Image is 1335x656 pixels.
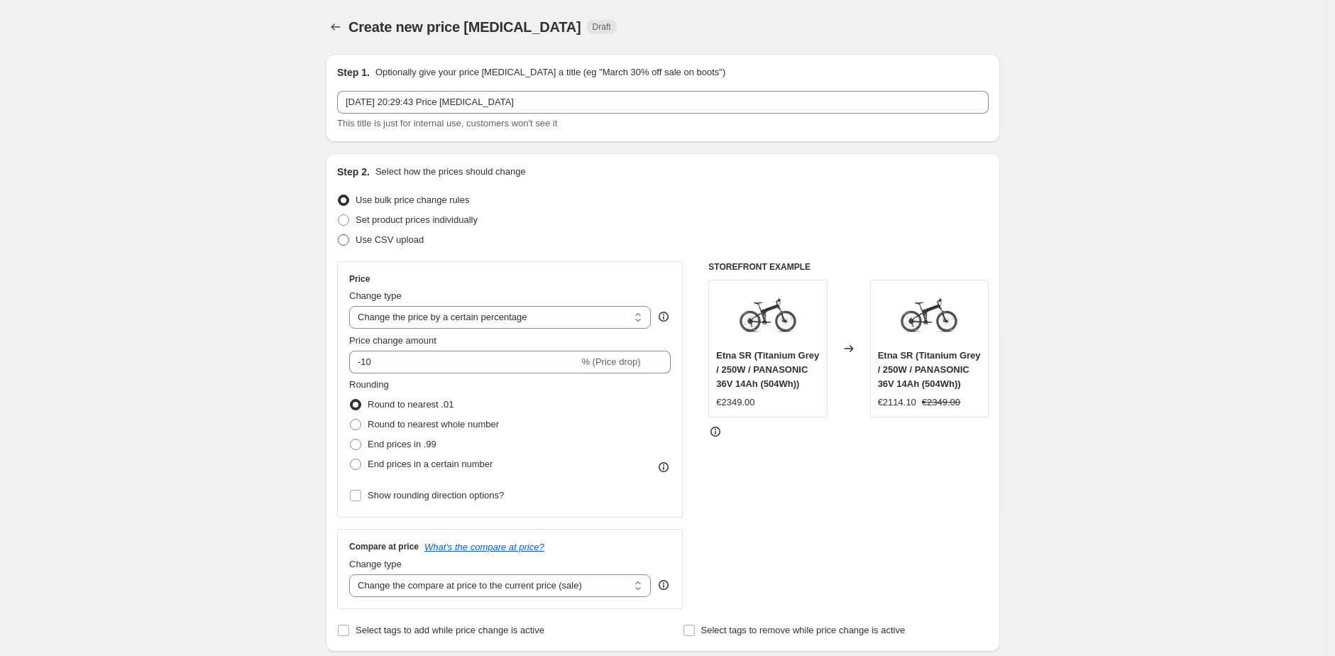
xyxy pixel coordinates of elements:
[368,490,504,501] span: Show rounding direction options?
[901,288,957,344] img: 2025-etna-negra-1_80x.webp
[368,459,493,469] span: End prices in a certain number
[375,165,526,179] p: Select how the prices should change
[356,214,478,225] span: Set product prices individually
[349,335,436,346] span: Price change amount
[349,273,370,285] h3: Price
[349,559,402,569] span: Change type
[337,91,989,114] input: 30% off holiday sale
[348,19,581,35] span: Create new price [MEDICAL_DATA]
[701,625,906,635] span: Select tags to remove while price change is active
[424,542,544,552] button: What's the compare at price?
[337,65,370,80] h2: Step 1.
[337,118,557,129] span: This title is just for internal use, customers won't see it
[356,625,544,635] span: Select tags to add while price change is active
[368,419,499,430] span: Round to nearest whole number
[368,439,436,449] span: End prices in .99
[375,65,725,80] p: Optionally give your price [MEDICAL_DATA] a title (eg "March 30% off sale on boots")
[922,395,960,410] strike: €2349.00
[716,350,819,389] span: Etna SR (Titanium Grey / 250W / PANASONIC 36V 14Ah (504Wh))
[708,261,989,273] h6: STOREFRONT EXAMPLE
[356,234,424,245] span: Use CSV upload
[593,21,611,33] span: Draft
[349,379,389,390] span: Rounding
[356,195,469,205] span: Use bulk price change rules
[656,578,671,592] div: help
[716,395,754,410] div: €2349.00
[326,17,346,37] button: Price change jobs
[349,541,419,552] h3: Compare at price
[368,399,454,410] span: Round to nearest .01
[337,165,370,179] h2: Step 2.
[740,288,796,344] img: 2025-etna-negra-1_80x.webp
[349,351,578,373] input: -15
[656,310,671,324] div: help
[581,356,640,367] span: % (Price drop)
[349,290,402,301] span: Change type
[878,395,916,410] div: €2114.10
[878,350,981,389] span: Etna SR (Titanium Grey / 250W / PANASONIC 36V 14Ah (504Wh))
